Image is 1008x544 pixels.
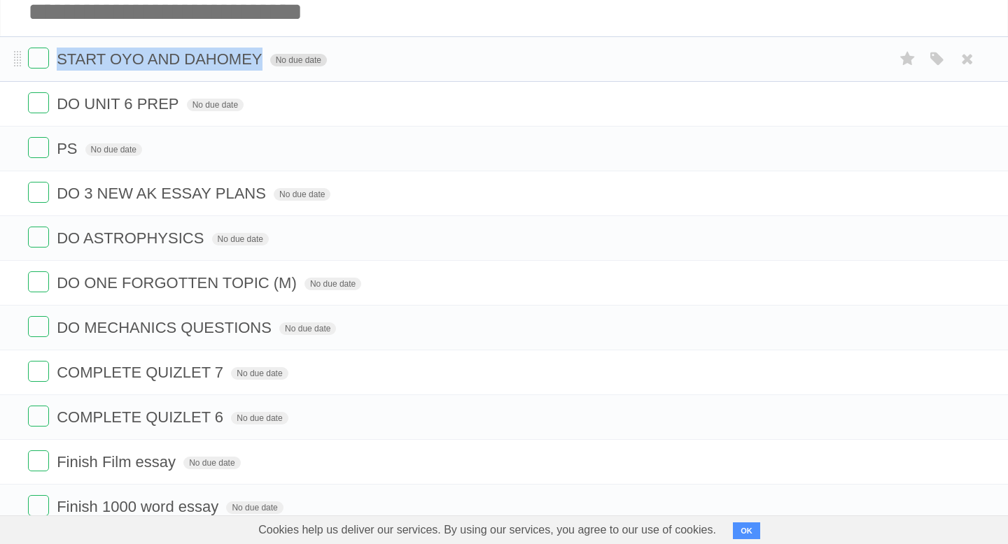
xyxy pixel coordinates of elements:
label: Done [28,361,49,382]
span: DO ASTROPHYSICS [57,229,207,247]
span: No due date [231,412,288,424]
span: No due date [279,322,336,335]
span: COMPLETE QUIZLET 7 [57,364,227,381]
label: Done [28,48,49,69]
span: No due date [231,367,288,380]
span: Cookies help us deliver our services. By using our services, you agree to our use of cookies. [244,516,730,544]
label: Done [28,495,49,516]
span: No due date [85,143,142,156]
label: Done [28,450,49,471]
span: START OYO AND DAHOMEY [57,50,265,68]
span: No due date [226,501,283,514]
label: Done [28,137,49,158]
button: OK [733,522,760,539]
span: DO MECHANICS QUESTIONS [57,319,275,336]
label: Done [28,182,49,203]
label: Done [28,227,49,248]
span: No due date [274,188,330,201]
span: No due date [304,278,361,290]
span: COMPLETE QUIZLET 6 [57,408,227,426]
span: Finish 1000 word essay [57,498,222,515]
span: Finish Film essay [57,453,179,471]
span: No due date [212,233,269,245]
label: Star task [895,48,921,71]
label: Done [28,406,49,427]
span: DO ONE FORGOTTEN TOPIC (M) [57,274,300,292]
label: Done [28,316,49,337]
label: Done [28,271,49,292]
span: PS [57,140,80,157]
label: Done [28,92,49,113]
span: No due date [270,54,327,66]
span: No due date [183,457,240,469]
span: DO 3 NEW AK ESSAY PLANS [57,185,269,202]
span: No due date [187,99,244,111]
span: DO UNIT 6 PREP [57,95,182,113]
